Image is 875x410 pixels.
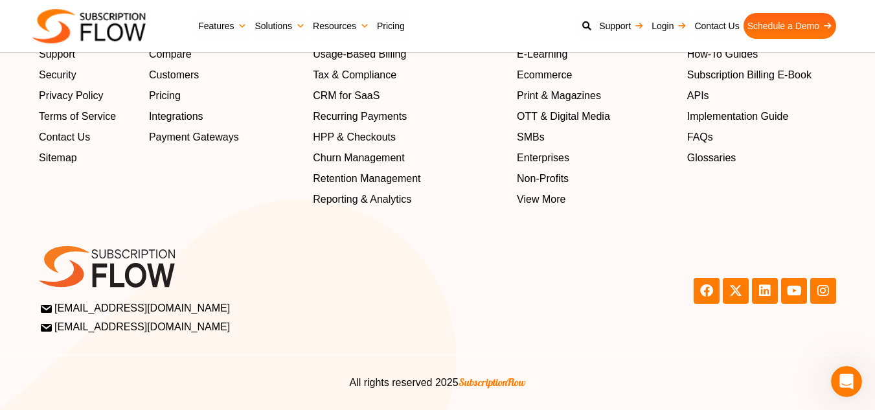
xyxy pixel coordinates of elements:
[149,47,192,62] span: Compare
[41,301,434,316] a: [EMAIL_ADDRESS][DOMAIN_NAME]
[149,88,300,104] a: Pricing
[313,171,504,187] a: Retention Management
[687,88,836,104] a: APIs
[39,150,136,166] a: Sitemap
[595,13,648,39] a: Support
[39,88,136,104] a: Privacy Policy
[149,109,300,124] a: Integrations
[149,130,300,145] a: Payment Gateways
[517,171,569,187] span: Non-Profits
[744,13,836,39] a: Schedule a Demo
[149,88,181,104] span: Pricing
[313,67,504,83] a: Tax & Compliance
[517,47,567,62] span: E-Learning
[41,319,434,335] a: [EMAIL_ADDRESS][DOMAIN_NAME]
[517,67,674,83] a: Ecommerce
[149,67,300,83] a: Customers
[313,130,504,145] a: HPP & Checkouts
[313,171,420,187] span: Retention Management
[39,130,136,145] a: Contact Us
[313,47,406,62] span: Usage-Based Billing
[648,13,690,39] a: Login
[687,67,836,83] a: Subscription Billing E-Book
[313,192,411,207] span: Reporting & Analytics
[690,13,743,39] a: Contact Us
[251,13,309,39] a: Solutions
[313,109,504,124] a: Recurring Payments
[831,366,862,397] iframe: Intercom live chat
[517,192,674,207] a: View More
[687,47,836,62] a: How-To Guides
[41,301,230,316] span: [EMAIL_ADDRESS][DOMAIN_NAME]
[459,376,526,389] span: SubscriptionFlow
[313,67,396,83] span: Tax & Compliance
[517,150,674,166] a: Enterprises
[313,47,504,62] a: Usage-Based Billing
[149,130,239,145] span: Payment Gateways
[517,130,674,145] a: SMBs
[373,13,409,39] a: Pricing
[309,13,373,39] a: Resources
[687,150,736,166] span: Glossaries
[58,374,817,391] center: All rights reserved 2025
[149,67,199,83] span: Customers
[687,88,709,104] span: APIs
[39,47,75,62] span: Support
[517,47,674,62] a: E-Learning
[517,67,572,83] span: Ecommerce
[194,13,251,39] a: Features
[39,67,76,83] span: Security
[687,109,836,124] a: Implementation Guide
[39,88,104,104] span: Privacy Policy
[687,109,789,124] span: Implementation Guide
[313,150,504,166] a: Churn Management
[313,150,404,166] span: Churn Management
[313,109,407,124] span: Recurring Payments
[517,130,545,145] span: SMBs
[39,109,116,124] span: Terms of Service
[687,130,836,145] a: FAQs
[149,47,300,62] a: Compare
[517,192,565,207] span: View More
[39,109,136,124] a: Terms of Service
[39,130,90,145] span: Contact Us
[313,88,380,104] span: CRM for SaaS
[39,67,136,83] a: Security
[32,9,146,43] img: Subscriptionflow
[313,130,396,145] span: HPP & Checkouts
[313,88,504,104] a: CRM for SaaS
[517,88,601,104] span: Print & Magazines
[39,150,77,166] span: Sitemap
[517,109,610,124] span: OTT & Digital Media
[517,88,674,104] a: Print & Magazines
[39,47,136,62] a: Support
[313,192,504,207] a: Reporting & Analytics
[687,150,836,166] a: Glossaries
[517,109,674,124] a: OTT & Digital Media
[687,67,812,83] span: Subscription Billing E-Book
[517,150,569,166] span: Enterprises
[39,246,175,288] img: SF-logo
[687,130,713,145] span: FAQs
[517,171,674,187] a: Non-Profits
[41,319,230,335] span: [EMAIL_ADDRESS][DOMAIN_NAME]
[149,109,203,124] span: Integrations
[687,47,758,62] span: How-To Guides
